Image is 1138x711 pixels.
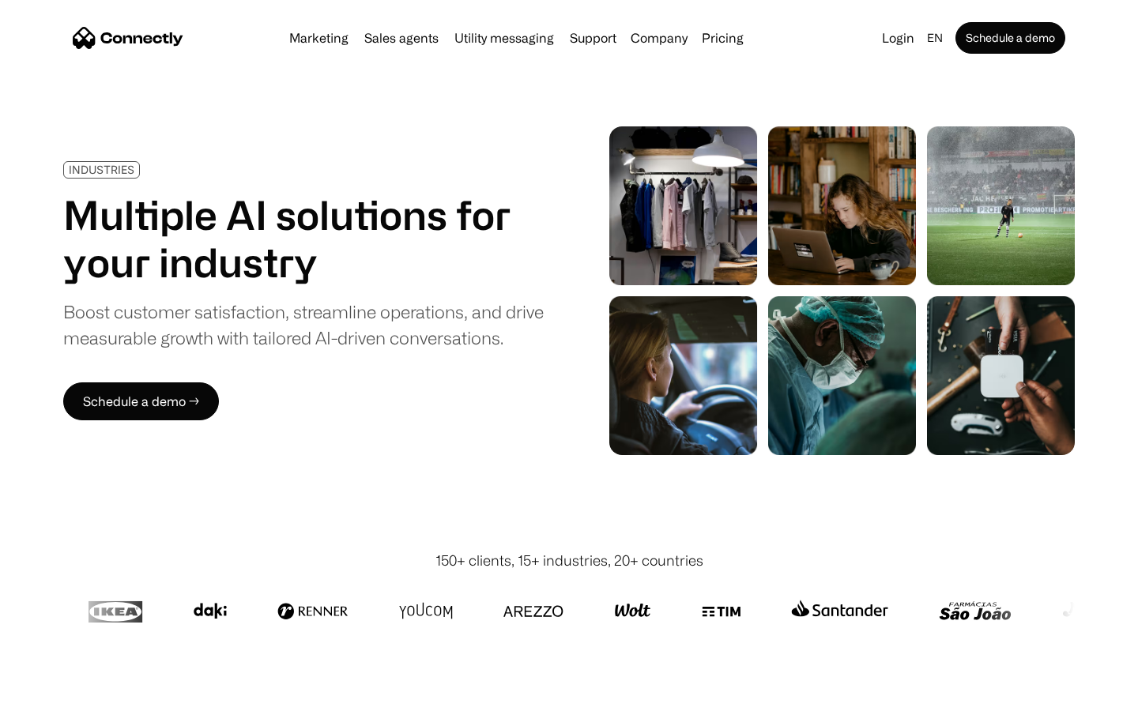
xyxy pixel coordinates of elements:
a: Utility messaging [448,32,560,44]
div: en [927,27,943,49]
div: Company [626,27,692,49]
div: Boost customer satisfaction, streamline operations, and drive measurable growth with tailored AI-... [63,299,544,351]
ul: Language list [32,683,95,705]
aside: Language selected: English [16,682,95,705]
a: Sales agents [358,32,445,44]
a: Marketing [283,32,355,44]
a: Login [876,27,921,49]
div: Company [631,27,688,49]
a: Schedule a demo [955,22,1065,54]
div: INDUSTRIES [69,164,134,175]
div: en [921,27,952,49]
a: Support [563,32,623,44]
a: Pricing [695,32,750,44]
h1: Multiple AI solutions for your industry [63,191,544,286]
a: Schedule a demo → [63,382,219,420]
div: 150+ clients, 15+ industries, 20+ countries [435,550,703,571]
a: home [73,26,183,50]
